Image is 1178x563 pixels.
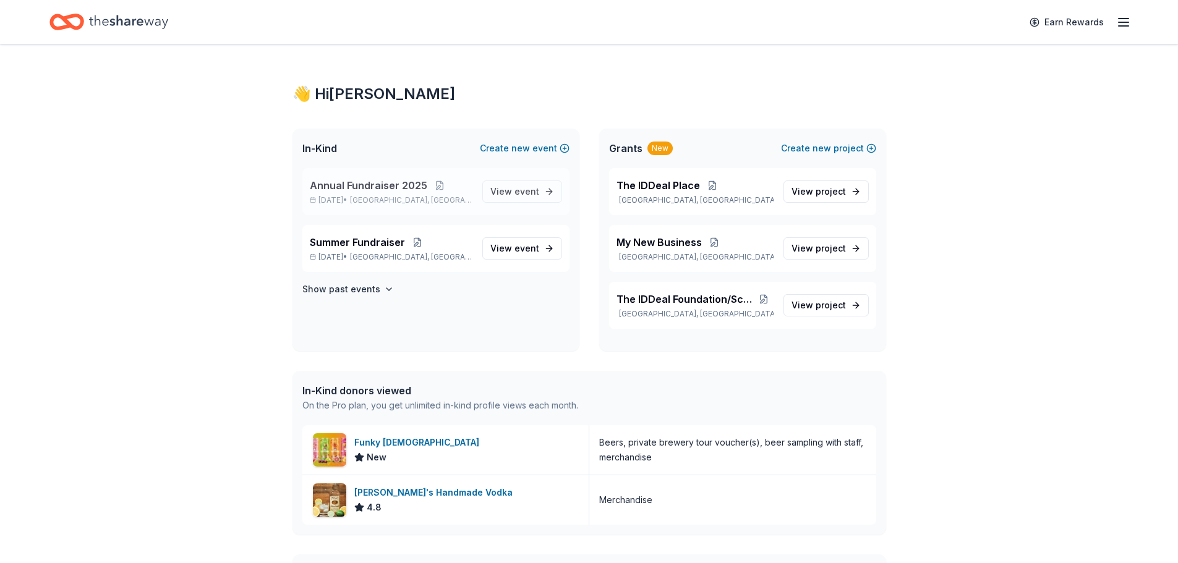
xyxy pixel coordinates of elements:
[783,180,869,203] a: View project
[310,195,472,205] p: [DATE] •
[302,398,578,413] div: On the Pro plan, you get unlimited in-kind profile views each month.
[480,141,570,156] button: Createnewevent
[617,309,774,319] p: [GEOGRAPHIC_DATA], [GEOGRAPHIC_DATA]
[783,237,869,260] a: View project
[617,292,754,307] span: The IDDeal Foundation/ScentsAbility
[617,195,774,205] p: [GEOGRAPHIC_DATA], [GEOGRAPHIC_DATA]
[1022,11,1111,33] a: Earn Rewards
[511,141,530,156] span: new
[310,252,472,262] p: [DATE] •
[310,178,427,193] span: Annual Fundraiser 2025
[302,141,337,156] span: In-Kind
[792,241,846,256] span: View
[599,435,866,465] div: Beers, private brewery tour voucher(s), beer sampling with staff, merchandise
[354,485,518,500] div: [PERSON_NAME]'s Handmade Vodka
[490,241,539,256] span: View
[367,450,386,465] span: New
[302,282,394,297] button: Show past events
[617,252,774,262] p: [GEOGRAPHIC_DATA], [GEOGRAPHIC_DATA]
[49,7,168,36] a: Home
[482,180,562,203] a: View event
[816,300,846,310] span: project
[310,235,405,250] span: Summer Fundraiser
[292,84,886,104] div: 👋 Hi [PERSON_NAME]
[350,195,472,205] span: [GEOGRAPHIC_DATA], [GEOGRAPHIC_DATA]
[482,237,562,260] a: View event
[313,483,346,517] img: Image for Tito's Handmade Vodka
[514,186,539,197] span: event
[514,243,539,253] span: event
[350,252,472,262] span: [GEOGRAPHIC_DATA], [GEOGRAPHIC_DATA]
[816,186,846,197] span: project
[490,184,539,199] span: View
[781,141,876,156] button: Createnewproject
[599,493,652,507] div: Merchandise
[354,435,484,450] div: Funky [DEMOGRAPHIC_DATA]
[313,433,346,467] img: Image for Funky Buddha
[617,235,702,250] span: My New Business
[609,141,642,156] span: Grants
[783,294,869,316] a: View project
[617,178,700,193] span: The IDDeal Place
[792,184,846,199] span: View
[816,243,846,253] span: project
[367,500,382,515] span: 4.8
[792,298,846,313] span: View
[813,141,831,156] span: new
[302,282,380,297] h4: Show past events
[647,142,673,155] div: New
[302,383,578,398] div: In-Kind donors viewed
